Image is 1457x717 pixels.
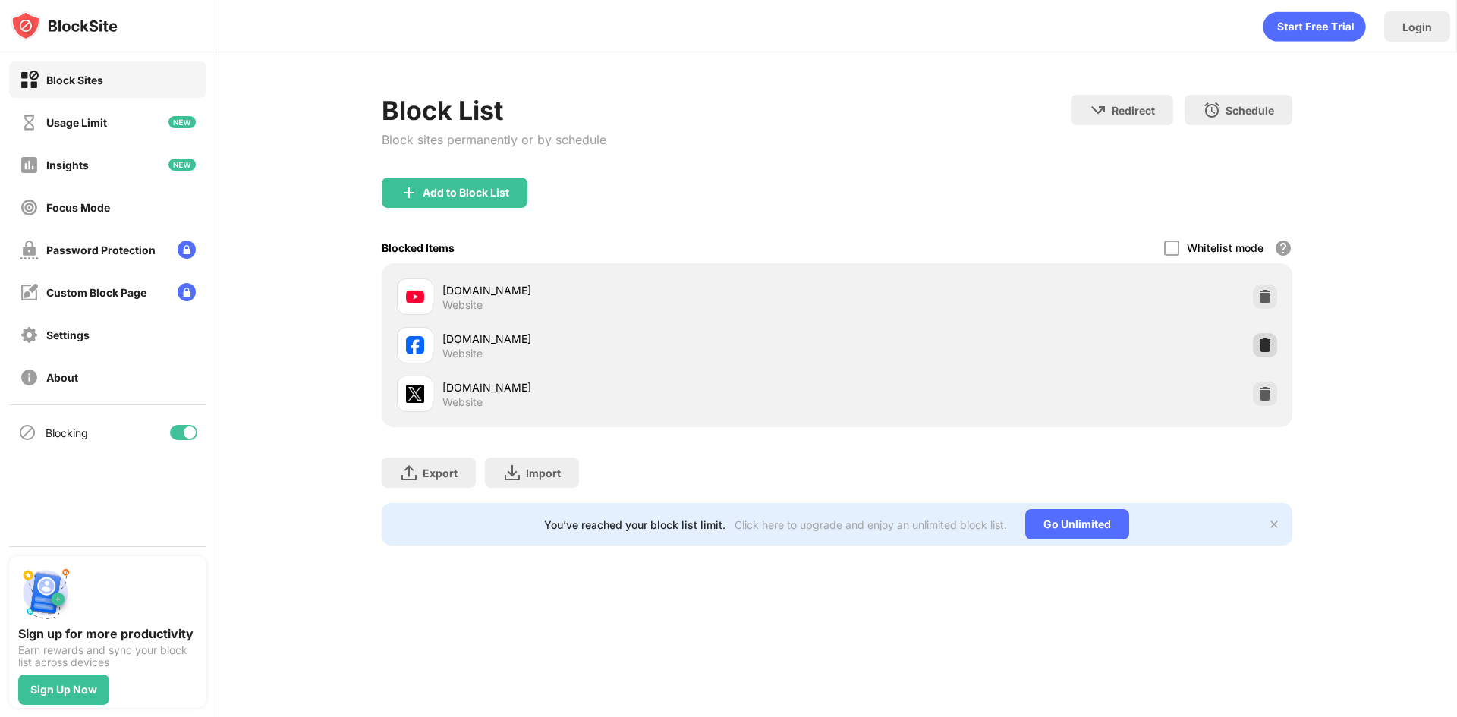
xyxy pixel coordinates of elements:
[20,198,39,217] img: focus-off.svg
[526,467,561,480] div: Import
[46,159,89,171] div: Insights
[406,336,424,354] img: favicons
[442,298,483,312] div: Website
[46,426,88,439] div: Blocking
[20,325,39,344] img: settings-off.svg
[423,467,458,480] div: Export
[1187,241,1263,254] div: Whitelist mode
[20,113,39,132] img: time-usage-off.svg
[20,71,39,90] img: block-on.svg
[20,156,39,175] img: insights-off.svg
[382,241,455,254] div: Blocked Items
[442,347,483,360] div: Website
[30,684,97,696] div: Sign Up Now
[1025,509,1129,539] div: Go Unlimited
[382,95,606,126] div: Block List
[18,565,73,620] img: push-signup.svg
[178,283,196,301] img: lock-menu.svg
[735,518,1007,531] div: Click here to upgrade and enjoy an unlimited block list.
[442,331,837,347] div: [DOMAIN_NAME]
[406,385,424,403] img: favicons
[46,244,156,256] div: Password Protection
[168,159,196,171] img: new-icon.svg
[46,329,90,341] div: Settings
[1263,11,1366,42] div: animation
[1112,104,1155,117] div: Redirect
[18,423,36,442] img: blocking-icon.svg
[46,116,107,129] div: Usage Limit
[46,201,110,214] div: Focus Mode
[442,395,483,409] div: Website
[1226,104,1274,117] div: Schedule
[423,187,509,199] div: Add to Block List
[406,288,424,306] img: favicons
[18,644,197,668] div: Earn rewards and sync your block list across devices
[46,286,146,299] div: Custom Block Page
[11,11,118,41] img: logo-blocksite.svg
[442,282,837,298] div: [DOMAIN_NAME]
[46,74,103,86] div: Block Sites
[382,132,606,147] div: Block sites permanently or by schedule
[1268,518,1280,530] img: x-button.svg
[168,116,196,128] img: new-icon.svg
[544,518,725,531] div: You’ve reached your block list limit.
[442,379,837,395] div: [DOMAIN_NAME]
[46,371,78,384] div: About
[20,368,39,387] img: about-off.svg
[1402,20,1432,33] div: Login
[18,626,197,641] div: Sign up for more productivity
[20,283,39,302] img: customize-block-page-off.svg
[20,241,39,259] img: password-protection-off.svg
[178,241,196,259] img: lock-menu.svg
